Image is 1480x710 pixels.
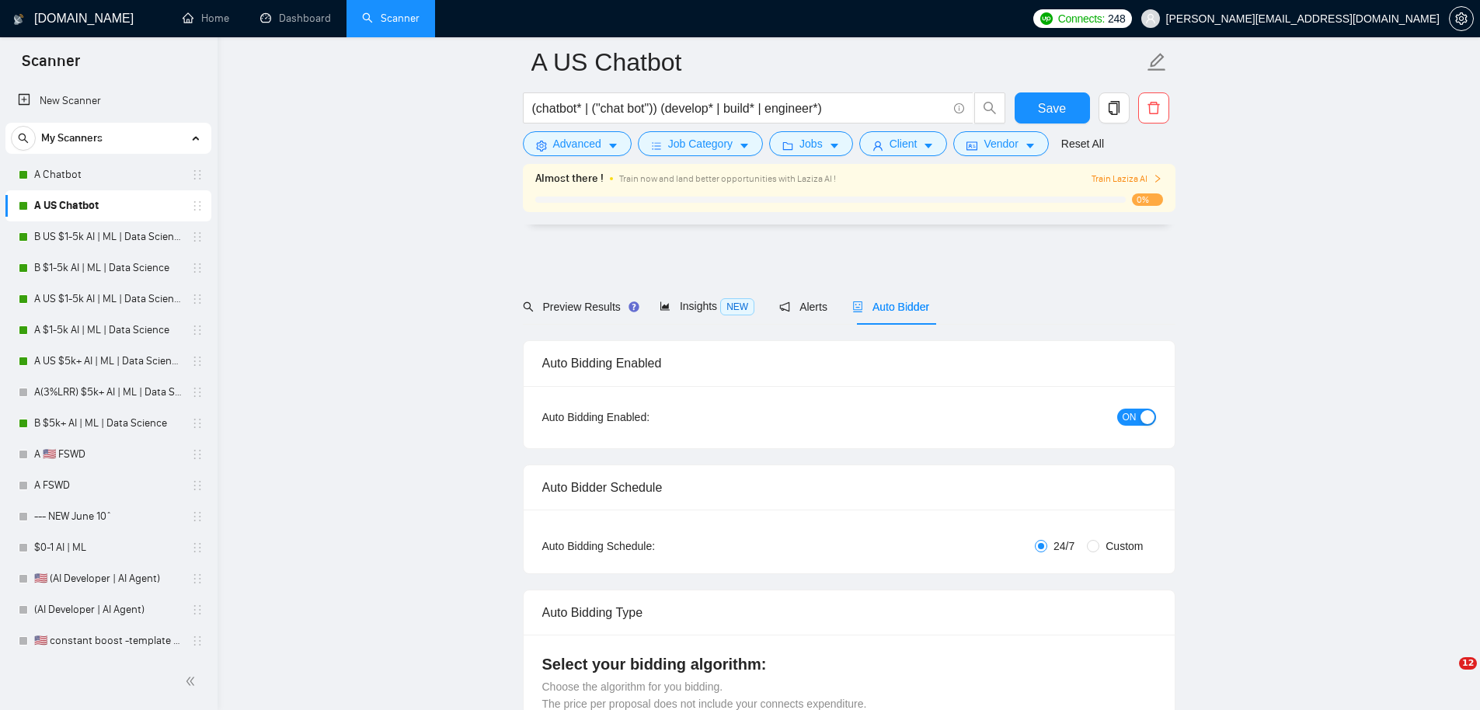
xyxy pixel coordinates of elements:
span: caret-down [829,140,840,151]
span: holder [191,448,204,461]
span: 248 [1108,10,1125,27]
span: Advanced [553,135,601,152]
span: search [523,301,534,312]
span: 12 [1459,657,1477,670]
span: holder [191,573,204,585]
a: A 🇺🇸 FSWD [34,439,182,470]
div: Auto Bidder Schedule [542,465,1156,510]
a: A US $1-5k AI | ML | Data Science [34,284,182,315]
button: search [974,92,1005,124]
span: Save [1038,99,1066,118]
span: NEW [720,298,754,315]
span: user [1145,13,1156,24]
span: Alerts [779,301,827,313]
span: holder [191,231,204,243]
li: New Scanner [5,85,211,117]
span: ON [1123,409,1137,426]
button: delete [1138,92,1169,124]
span: Client [890,135,918,152]
span: notification [779,301,790,312]
a: A $1-5k AI | ML | Data Science [34,315,182,346]
a: A Chatbot [34,159,182,190]
img: upwork-logo.png [1040,12,1053,25]
a: B US $1-5k AI | ML | Data Science [34,221,182,252]
span: My Scanners [41,123,103,154]
span: idcard [966,140,977,151]
a: $0-1 AI | ML [34,532,182,563]
a: setting [1449,12,1474,25]
span: holder [191,355,204,367]
span: bars [651,140,662,151]
a: (AI Developer | AI Agent) [34,594,182,625]
span: caret-down [739,140,750,151]
h4: Select your bidding algorithm: [542,653,1156,675]
span: setting [1450,12,1473,25]
span: Preview Results [523,301,635,313]
a: Reset All [1061,135,1104,152]
div: Auto Bidding Enabled: [542,409,747,426]
span: setting [536,140,547,151]
span: 24/7 [1047,538,1081,555]
span: Train now and land better opportunities with Laziza AI ! [619,173,836,184]
button: setting [1449,6,1474,31]
span: holder [191,262,204,274]
a: --- NEW June 10ˆ [34,501,182,532]
a: A FSWD [34,470,182,501]
span: area-chart [660,301,670,311]
span: caret-down [923,140,934,151]
span: holder [191,169,204,181]
a: New Scanner [18,85,199,117]
span: holder [191,604,204,616]
input: Search Freelance Jobs... [532,99,947,118]
button: Save [1015,92,1090,124]
span: Jobs [799,135,823,152]
span: Custom [1099,538,1149,555]
a: A(3%LRR) $5k+ AI | ML | Data Science [34,377,182,408]
div: Auto Bidding Type [542,590,1156,635]
span: Connects: [1058,10,1105,27]
button: settingAdvancedcaret-down [523,131,632,156]
span: delete [1139,101,1168,115]
button: userClientcaret-down [859,131,948,156]
a: B $5k+ AI | ML | Data Science [34,408,182,439]
span: double-left [185,673,200,689]
span: holder [191,293,204,305]
span: Job Category [668,135,733,152]
span: Train Laziza AI [1091,172,1162,186]
a: homeHome [183,12,229,25]
span: copy [1099,101,1129,115]
span: holder [191,200,204,212]
a: B $1-5k AI | ML | Data Science [34,252,182,284]
button: copy [1099,92,1130,124]
span: Insights [660,300,754,312]
span: info-circle [954,103,964,113]
span: Choose the algorithm for you bidding. The price per proposal does not include your connects expen... [542,680,867,710]
span: Almost there ! [535,170,604,187]
span: search [975,101,1005,115]
span: holder [191,417,204,430]
a: A US Chatbot [34,190,182,221]
a: 🇺🇸 (AI Developer | AI Agent) [34,563,182,594]
span: search [12,133,35,144]
a: A US $5k+ AI | ML | Data Science [34,346,182,377]
button: search [11,126,36,151]
div: Tooltip anchor [627,300,641,314]
span: caret-down [608,140,618,151]
span: user [872,140,883,151]
img: logo [13,7,24,32]
span: robot [852,301,863,312]
div: Auto Bidding Enabled [542,341,1156,385]
button: folderJobscaret-down [769,131,853,156]
span: right [1153,174,1162,183]
div: Auto Bidding Schedule: [542,538,747,555]
span: caret-down [1025,140,1036,151]
span: folder [782,140,793,151]
button: idcardVendorcaret-down [953,131,1048,156]
a: 🇺🇸 constant boost -template AI | ML [34,625,182,656]
span: Vendor [984,135,1018,152]
span: edit [1147,52,1167,72]
span: holder [191,386,204,399]
iframe: Intercom live chat [1427,657,1464,694]
span: holder [191,541,204,554]
button: barsJob Categorycaret-down [638,131,763,156]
